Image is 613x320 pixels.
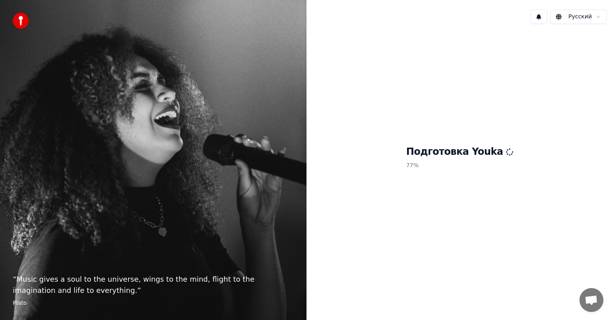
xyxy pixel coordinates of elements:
img: youka [13,13,29,29]
p: 77 % [406,158,514,173]
div: Открытый чат [579,288,603,312]
h1: Подготовка Youka [406,146,514,158]
footer: Plato [13,299,294,307]
p: “ Music gives a soul to the universe, wings to the mind, flight to the imagination and life to ev... [13,274,294,296]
